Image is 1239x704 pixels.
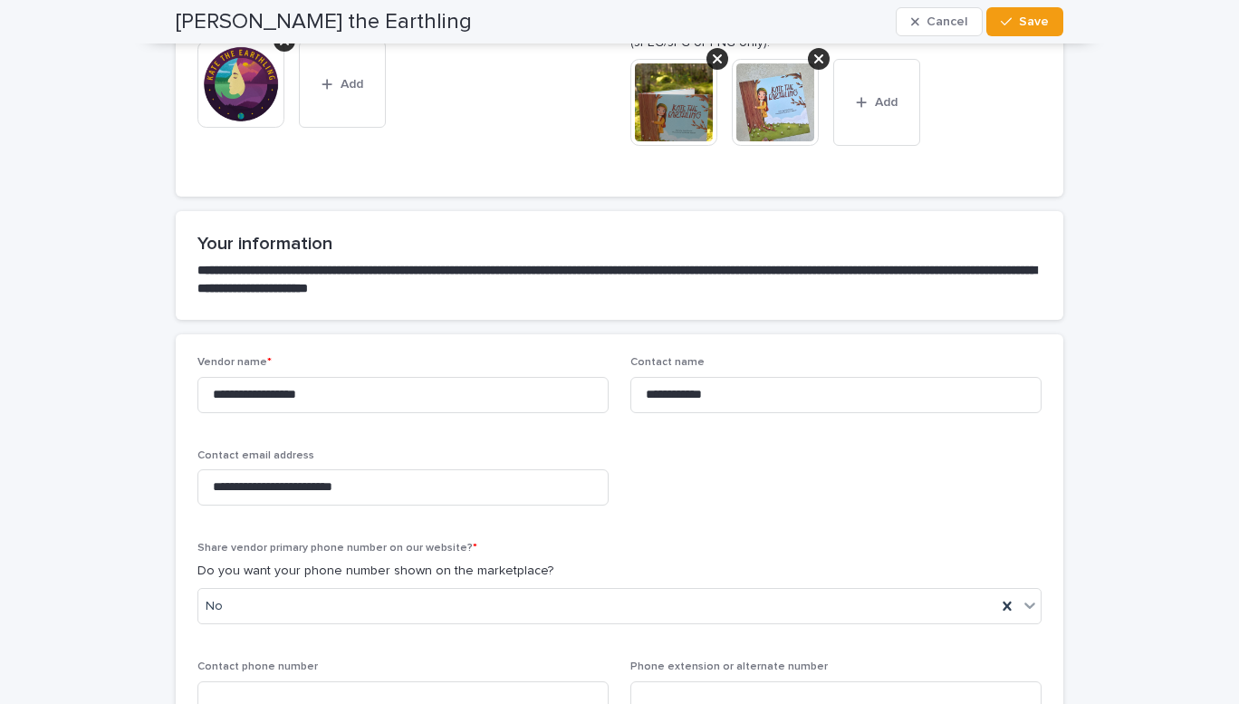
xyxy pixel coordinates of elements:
[875,96,898,109] span: Add
[197,543,477,554] span: Share vendor primary phone number on our website?
[197,661,318,672] span: Contact phone number
[197,450,314,461] span: Contact email address
[197,562,1042,581] p: Do you want your phone number shown on the marketplace?
[833,59,920,146] button: Add
[1019,15,1049,28] span: Save
[341,78,363,91] span: Add
[896,7,983,36] button: Cancel
[206,597,223,616] span: No
[630,661,828,672] span: Phone extension or alternate number
[299,41,386,128] button: Add
[927,15,967,28] span: Cancel
[197,233,1042,255] h2: Your information
[197,357,272,368] span: Vendor name
[986,7,1063,36] button: Save
[630,357,705,368] span: Contact name
[176,9,472,35] h2: [PERSON_NAME] the Earthling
